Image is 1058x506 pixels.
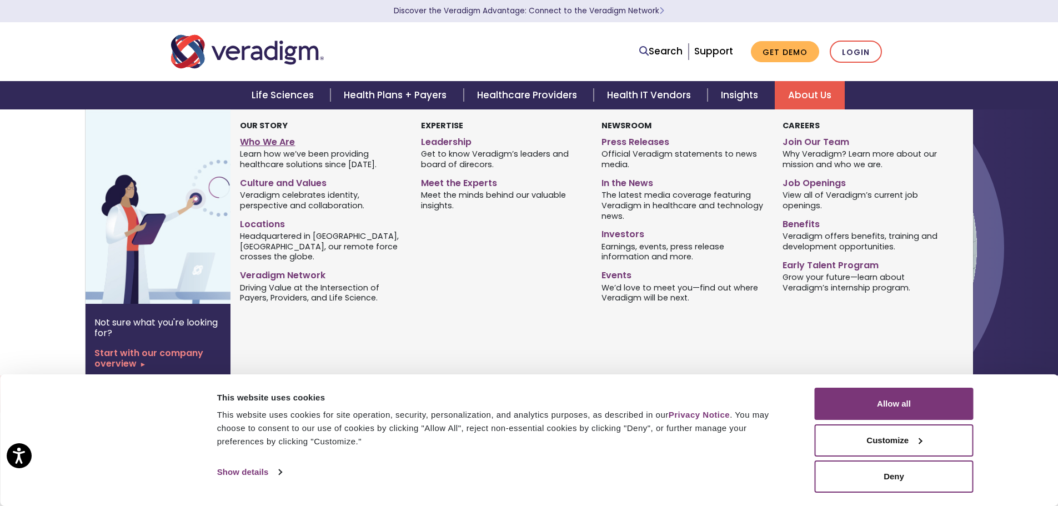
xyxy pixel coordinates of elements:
[601,265,765,282] a: Events
[783,132,946,148] a: Join Our Team
[601,224,765,241] a: Investors
[217,391,790,404] div: This website uses cookies
[594,81,708,109] a: Health IT Vendors
[217,408,790,448] div: This website uses cookies for site operation, security, personalization, and analytics purposes, ...
[775,81,845,109] a: About Us
[601,148,765,170] span: Official Veradigm statements to news media.
[601,189,765,222] span: The latest media coverage featuring Veradigm in healthcare and technology news.
[421,120,463,131] strong: Expertise
[601,173,765,189] a: In the News
[669,410,730,419] a: Privacy Notice
[94,348,222,369] a: Start with our company overview
[783,271,946,293] span: Grow your future—learn about Veradigm’s internship program.
[330,81,463,109] a: Health Plans + Payers
[601,120,651,131] strong: Newsroom
[708,81,775,109] a: Insights
[659,6,664,16] span: Learn More
[830,41,882,63] a: Login
[94,317,222,338] p: Not sure what you're looking for?
[815,460,974,493] button: Deny
[240,173,404,189] a: Culture and Values
[238,81,330,109] a: Life Sciences
[815,388,974,420] button: Allow all
[394,6,664,16] a: Discover the Veradigm Advantage: Connect to the Veradigm NetworkLearn More
[217,464,282,480] a: Show details
[240,132,404,148] a: Who We Are
[240,230,404,262] span: Headquartered in [GEOGRAPHIC_DATA], [GEOGRAPHIC_DATA], our remote force crosses the globe.
[464,81,594,109] a: Healthcare Providers
[815,424,974,457] button: Customize
[783,255,946,272] a: Early Talent Program
[783,120,820,131] strong: Careers
[845,426,1045,493] iframe: Drift Chat Widget
[240,148,404,170] span: Learn how we’ve been providing healthcare solutions since [DATE].
[783,230,946,252] span: Veradigm offers benefits, training and development opportunities.
[601,132,765,148] a: Press Releases
[240,265,404,282] a: Veradigm Network
[240,189,404,211] span: Veradigm celebrates identity, perspective and collaboration.
[421,173,585,189] a: Meet the Experts
[783,148,946,170] span: Why Veradigm? Learn more about our mission and who we are.
[694,44,733,58] a: Support
[783,214,946,231] a: Benefits
[601,282,765,303] span: We’d love to meet you—find out where Veradigm will be next.
[783,189,946,211] span: View all of Veradigm’s current job openings.
[601,241,765,262] span: Earnings, events, press release information and more.
[240,120,288,131] strong: Our Story
[639,44,683,59] a: Search
[240,214,404,231] a: Locations
[751,41,819,63] a: Get Demo
[421,189,585,211] span: Meet the minds behind our valuable insights.
[171,33,324,70] img: Veradigm logo
[421,132,585,148] a: Leadership
[421,148,585,170] span: Get to know Veradigm’s leaders and board of direcors.
[86,109,264,304] img: Vector image of Veradigm’s Story
[783,173,946,189] a: Job Openings
[240,282,404,303] span: Driving Value at the Intersection of Payers, Providers, and Life Science.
